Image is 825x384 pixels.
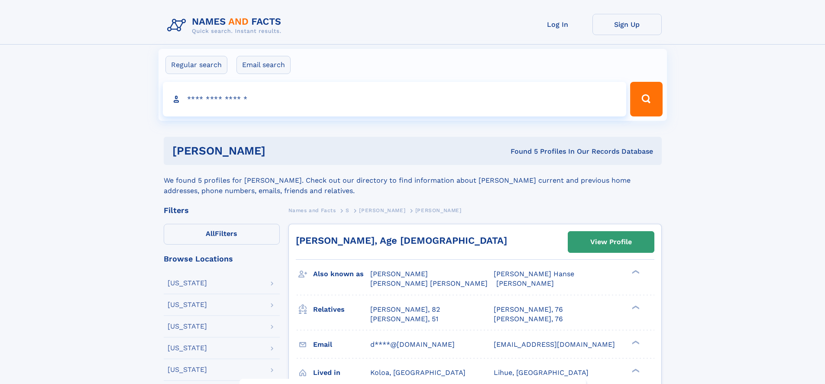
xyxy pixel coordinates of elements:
a: S [346,205,349,216]
a: Log In [523,14,592,35]
a: [PERSON_NAME] [359,205,405,216]
h3: Relatives [313,302,370,317]
div: We found 5 profiles for [PERSON_NAME]. Check out our directory to find information about [PERSON_... [164,165,662,196]
button: Search Button [630,82,662,116]
div: [US_STATE] [168,323,207,330]
img: Logo Names and Facts [164,14,288,37]
span: Lihue, [GEOGRAPHIC_DATA] [494,368,589,377]
h3: Email [313,337,370,352]
a: [PERSON_NAME], Age [DEMOGRAPHIC_DATA] [296,235,507,246]
div: [US_STATE] [168,301,207,308]
h3: Lived in [313,365,370,380]
h3: Also known as [313,267,370,281]
a: Names and Facts [288,205,336,216]
span: All [206,229,215,238]
a: [PERSON_NAME], 76 [494,314,563,324]
label: Filters [164,224,280,245]
span: [PERSON_NAME] [415,207,462,213]
div: [US_STATE] [168,345,207,352]
span: [EMAIL_ADDRESS][DOMAIN_NAME] [494,340,615,349]
label: Regular search [165,56,227,74]
div: Browse Locations [164,255,280,263]
input: search input [163,82,627,116]
span: Koloa, [GEOGRAPHIC_DATA] [370,368,466,377]
span: [PERSON_NAME] [496,279,554,287]
a: [PERSON_NAME], 51 [370,314,438,324]
div: ❯ [630,304,640,310]
div: ❯ [630,368,640,373]
h1: [PERSON_NAME] [172,145,388,156]
label: Email search [236,56,291,74]
a: [PERSON_NAME], 76 [494,305,563,314]
div: [US_STATE] [168,366,207,373]
div: View Profile [590,232,632,252]
a: View Profile [568,232,654,252]
div: ❯ [630,269,640,275]
span: [PERSON_NAME] [370,270,428,278]
span: [PERSON_NAME] [359,207,405,213]
div: Filters [164,207,280,214]
a: Sign Up [592,14,662,35]
div: [US_STATE] [168,280,207,287]
a: [PERSON_NAME], 82 [370,305,440,314]
div: ❯ [630,339,640,345]
span: [PERSON_NAME] Hanse [494,270,574,278]
span: S [346,207,349,213]
div: Found 5 Profiles In Our Records Database [388,147,653,156]
span: [PERSON_NAME] [PERSON_NAME] [370,279,488,287]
